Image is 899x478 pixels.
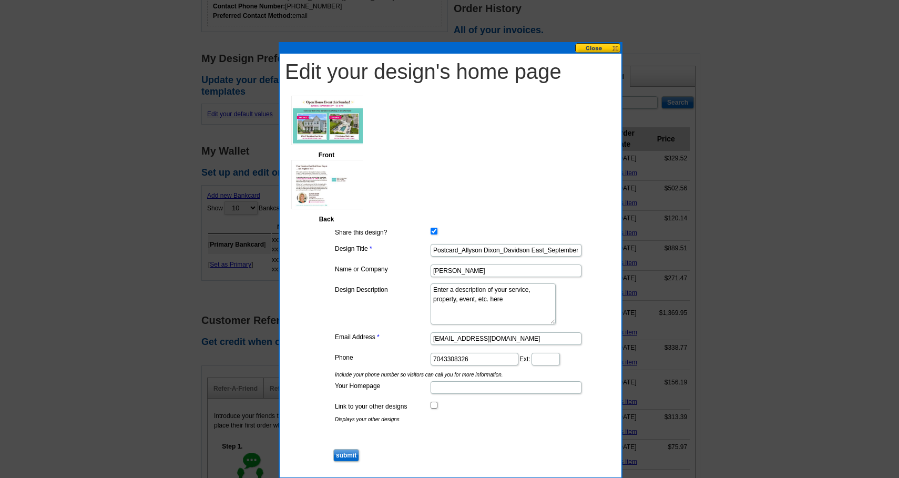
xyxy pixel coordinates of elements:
span: Include your phone number so visitors can call you for more information. [332,371,612,379]
label: Link to your other designs [335,402,430,411]
label: Phone [335,353,430,362]
img: small-thumb.jpg [291,160,365,209]
span: Displays your other designs [332,415,612,423]
label: Email Address [335,332,430,342]
img: small-thumb.jpg [291,96,365,145]
label: Your Homepage [335,381,430,391]
iframe: LiveChat chat widget [689,233,899,478]
span: Front [319,151,335,159]
input: submit [333,449,359,462]
label: Design Title [335,244,430,253]
label: Design Description [335,285,430,294]
textarea: Enter a description of your service, property, event, etc. here [431,283,556,324]
span: Back [319,216,334,223]
h1: Edit your design's home page [285,59,616,84]
label: Name or Company [335,265,430,274]
label: Share this design? [335,228,430,237]
dd: Ext: [332,350,612,367]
